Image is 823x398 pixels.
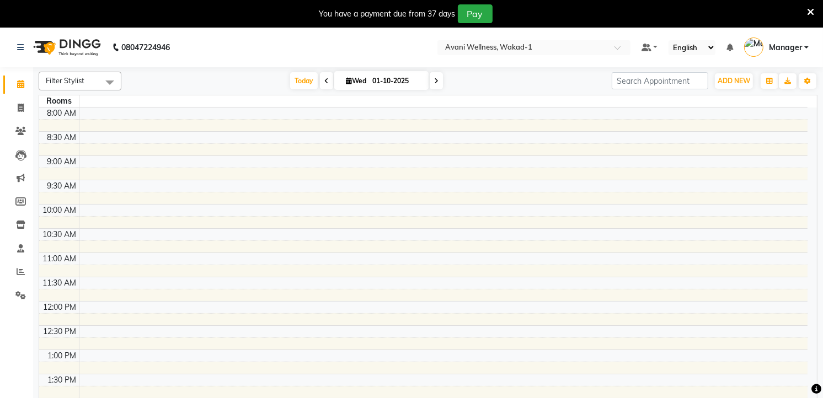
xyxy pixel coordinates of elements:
[41,205,79,216] div: 10:00 AM
[39,95,79,107] div: Rooms
[715,73,753,89] button: ADD NEW
[41,229,79,240] div: 10:30 AM
[369,73,424,89] input: 2025-10-01
[28,32,104,63] img: logo
[45,156,79,168] div: 9:00 AM
[46,350,79,362] div: 1:00 PM
[612,72,708,89] input: Search Appointment
[45,132,79,143] div: 8:30 AM
[769,42,802,53] span: Manager
[46,374,79,386] div: 1:30 PM
[121,32,170,63] b: 08047224946
[744,37,763,57] img: Manager
[41,302,79,313] div: 12:00 PM
[343,77,369,85] span: Wed
[718,77,750,85] span: ADD NEW
[45,180,79,192] div: 9:30 AM
[46,76,84,85] span: Filter Stylist
[290,72,318,89] span: Today
[41,277,79,289] div: 11:30 AM
[41,326,79,337] div: 12:30 PM
[458,4,493,23] button: Pay
[319,8,456,20] div: You have a payment due from 37 days
[45,107,79,119] div: 8:00 AM
[41,253,79,265] div: 11:00 AM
